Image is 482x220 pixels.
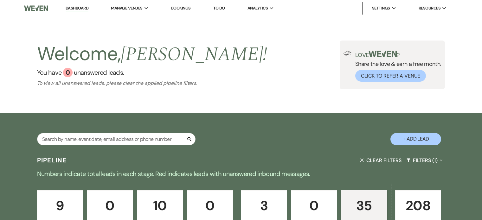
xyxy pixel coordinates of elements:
[399,195,437,216] p: 208
[41,195,79,216] p: 9
[13,169,469,179] p: Numbers indicate total leads in each stage. Red indicates leads with unanswered inbound messages.
[247,5,268,11] span: Analytics
[345,195,383,216] p: 35
[295,195,333,216] p: 0
[245,195,283,216] p: 3
[191,195,229,216] p: 0
[213,5,225,11] a: To Do
[419,5,440,11] span: Resources
[91,195,129,216] p: 0
[111,5,142,11] span: Manage Venues
[66,5,88,11] a: Dashboard
[357,152,404,169] button: Clear Filters
[171,5,191,11] a: Bookings
[351,51,441,82] div: Share the love & earn a free month.
[390,133,441,145] button: + Add Lead
[369,51,397,57] img: weven-logo-green.svg
[121,40,267,69] span: [PERSON_NAME] !
[372,5,390,11] span: Settings
[355,70,426,82] button: Click to Refer a Venue
[141,195,179,216] p: 10
[24,2,48,15] img: Weven Logo
[404,152,445,169] button: Filters (1)
[37,80,267,86] p: To view all unanswered leads, please clear the applied pipeline filters.
[37,41,267,68] h2: Welcome,
[344,51,351,56] img: loud-speaker-illustration.svg
[355,51,441,58] p: Love ?
[37,133,196,145] input: Search by name, event date, email address or phone number
[63,68,73,77] div: 0
[37,156,67,165] h3: Pipeline
[37,68,267,77] a: You have 0 unanswered leads.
